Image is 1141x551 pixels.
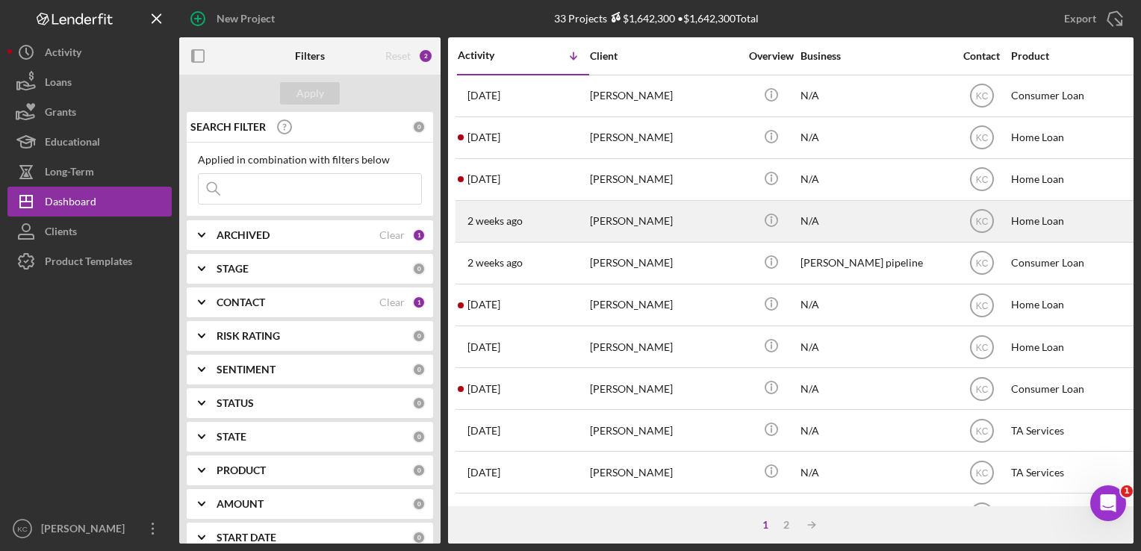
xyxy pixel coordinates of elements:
[800,50,950,62] div: Business
[467,131,500,143] time: 2025-09-23 22:38
[590,243,739,283] div: [PERSON_NAME]
[7,514,172,544] button: KC[PERSON_NAME]
[800,160,950,199] div: N/A
[800,411,950,450] div: N/A
[7,67,172,97] a: Loans
[800,369,950,408] div: N/A
[412,531,426,544] div: 0
[45,37,81,71] div: Activity
[954,50,1010,62] div: Contact
[7,37,172,67] button: Activity
[45,217,77,250] div: Clients
[7,97,172,127] button: Grants
[800,327,950,367] div: N/A
[975,342,988,352] text: KC
[800,76,950,116] div: N/A
[800,202,950,241] div: N/A
[198,154,422,166] div: Applied in combination with filters below
[45,127,100,161] div: Educational
[45,187,96,220] div: Dashboard
[467,341,500,353] time: 2025-09-11 21:09
[607,12,675,25] div: $1,642,300
[412,430,426,443] div: 0
[590,202,739,241] div: [PERSON_NAME]
[412,120,426,134] div: 0
[217,397,254,409] b: STATUS
[776,519,797,531] div: 2
[800,285,950,325] div: N/A
[412,363,426,376] div: 0
[385,50,411,62] div: Reset
[412,228,426,242] div: 1
[590,160,739,199] div: [PERSON_NAME]
[217,498,264,510] b: AMOUNT
[975,175,988,185] text: KC
[467,173,500,185] time: 2025-09-21 15:10
[45,97,76,131] div: Grants
[800,452,950,492] div: N/A
[1121,485,1133,497] span: 1
[217,229,270,241] b: ARCHIVED
[467,467,500,479] time: 2025-08-19 19:44
[217,263,249,275] b: STAGE
[45,246,132,280] div: Product Templates
[975,133,988,143] text: KC
[755,519,776,531] div: 1
[412,396,426,410] div: 0
[800,118,950,158] div: N/A
[743,50,799,62] div: Overview
[7,246,172,276] button: Product Templates
[590,494,739,534] div: [PERSON_NAME]
[412,464,426,477] div: 0
[179,4,290,34] button: New Project
[458,49,523,61] div: Activity
[17,525,27,533] text: KC
[217,364,276,376] b: SENTIMENT
[45,157,94,190] div: Long-Term
[217,330,280,342] b: RISK RATING
[280,82,340,105] button: Apply
[467,90,500,102] time: 2025-09-25 18:51
[467,257,523,269] time: 2025-09-15 19:35
[1090,485,1126,521] iframe: Intercom live chat
[590,411,739,450] div: [PERSON_NAME]
[7,157,172,187] button: Long-Term
[1064,4,1096,34] div: Export
[467,383,500,395] time: 2025-09-09 04:26
[975,91,988,102] text: KC
[467,425,500,437] time: 2025-08-21 19:13
[975,467,988,478] text: KC
[554,12,759,25] div: 33 Projects • $1,642,300 Total
[7,187,172,217] a: Dashboard
[975,426,988,436] text: KC
[217,296,265,308] b: CONTACT
[418,49,433,63] div: 2
[800,243,950,283] div: [PERSON_NAME] pipeline
[217,464,266,476] b: PRODUCT
[590,118,739,158] div: [PERSON_NAME]
[379,296,405,308] div: Clear
[975,217,988,227] text: KC
[7,127,172,157] a: Educational
[412,497,426,511] div: 0
[467,299,500,311] time: 2025-09-12 17:33
[37,514,134,547] div: [PERSON_NAME]
[412,296,426,309] div: 1
[590,76,739,116] div: [PERSON_NAME]
[800,494,950,534] div: N/A
[190,121,266,133] b: SEARCH FILTER
[590,285,739,325] div: [PERSON_NAME]
[412,262,426,275] div: 0
[379,229,405,241] div: Clear
[7,217,172,246] button: Clients
[975,258,988,269] text: KC
[590,452,739,492] div: [PERSON_NAME]
[467,215,523,227] time: 2025-09-16 18:11
[975,300,988,311] text: KC
[975,384,988,394] text: KC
